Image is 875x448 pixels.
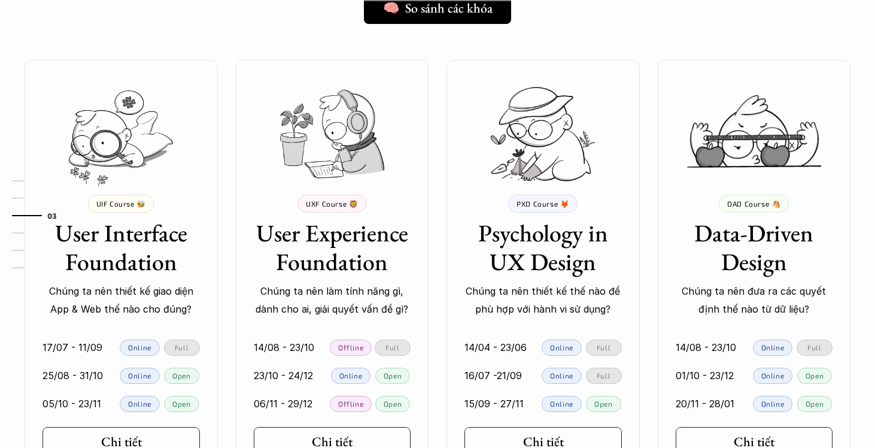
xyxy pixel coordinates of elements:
[761,343,785,352] p: Online
[128,371,151,380] p: Online
[676,219,833,276] h3: Data-Driven Design
[550,343,573,352] p: Online
[807,343,821,352] p: Full
[383,1,493,16] h5: 🧠 So sánh các khóa
[12,208,69,223] a: 03
[254,282,411,319] p: Chúng ta nên làm tính năng gì, dành cho ai, giải quyết vấn đề gì?
[254,367,313,385] p: 23/10 - 24/12
[806,371,824,380] p: Open
[550,399,573,408] p: Online
[464,338,527,356] p: 14/04 - 23/06
[385,343,399,352] p: Full
[384,399,402,408] p: Open
[464,367,522,385] p: 16/07 -21/09
[550,371,573,380] p: Online
[47,211,57,219] strong: 03
[676,367,734,385] p: 01/10 - 23/12
[128,343,151,352] p: Online
[597,343,610,352] p: Full
[597,371,610,380] p: Full
[254,219,411,276] h3: User Experience Foundation
[761,399,785,408] p: Online
[172,399,190,408] p: Open
[727,199,780,208] p: DAD Course 🐴
[172,371,190,380] p: Open
[676,395,734,413] p: 20/11 - 28/01
[806,399,824,408] p: Open
[128,399,151,408] p: Online
[254,338,314,356] p: 14/08 - 23/10
[761,371,785,380] p: Online
[464,219,622,276] h3: Psychology in UX Design
[594,399,612,408] p: Open
[42,219,200,276] h3: User Interface Foundation
[96,199,146,208] p: UIF Course 🐝
[676,282,833,319] p: Chúng ta nên đưa ra các quyết định thế nào từ dữ liệu?
[338,399,363,408] p: Offline
[464,395,524,413] p: 15/09 - 27/11
[175,343,189,352] p: Full
[306,199,358,208] p: UXF Course 🦁
[384,371,402,380] p: Open
[42,282,200,319] p: Chúng ta nên thiết kế giao diện App & Web thế nào cho đúng?
[254,395,312,413] p: 06/11 - 29/12
[338,343,363,352] p: Offline
[464,282,622,319] p: Chúng ta nên thiết kế thế nào để phù hợp với hành vi sử dụng?
[517,199,569,208] p: PXD Course 🦊
[339,371,363,380] p: Online
[676,338,736,356] p: 14/08 - 23/10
